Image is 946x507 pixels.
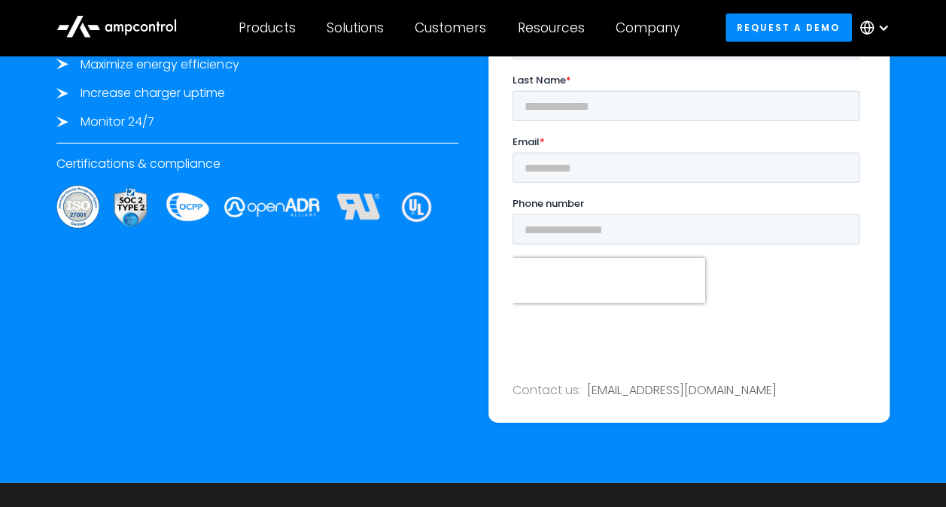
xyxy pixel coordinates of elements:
[415,20,486,36] div: Customers
[587,382,777,399] a: [EMAIL_ADDRESS][DOMAIN_NAME]
[81,114,154,130] div: Monitor 24/7
[239,20,296,36] div: Products
[327,20,384,36] div: Solutions
[517,20,584,36] div: Resources
[513,11,865,322] iframe: Form 0
[56,156,458,172] div: Certifications & compliance
[513,382,581,399] div: Contact us:
[725,14,852,41] a: Request a demo
[616,20,680,36] div: Company
[81,56,239,73] div: Maximize energy efficiency
[81,85,225,102] div: Increase charger uptime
